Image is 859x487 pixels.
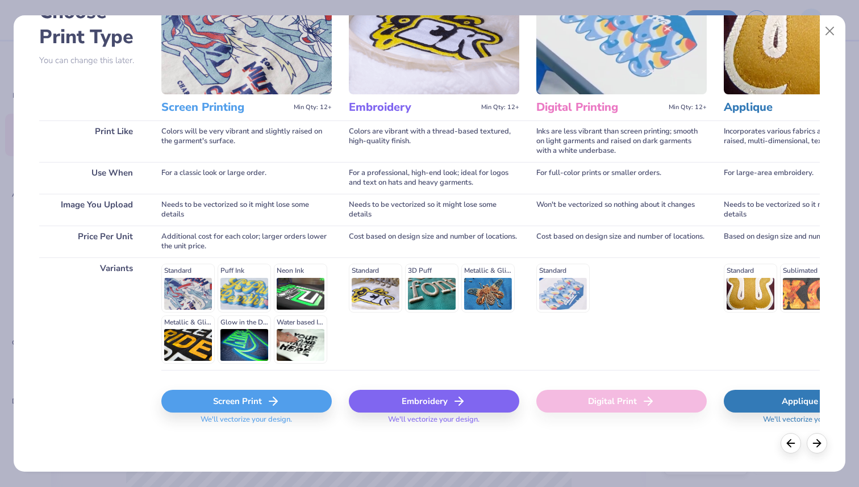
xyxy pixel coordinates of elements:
span: We'll vectorize your design. [758,415,859,431]
div: Print Like [39,120,144,162]
div: Colors are vibrant with a thread-based textured, high-quality finish. [349,120,519,162]
div: Embroidery [349,390,519,413]
div: For a professional, high-end look; ideal for logos and text on hats and heavy garments. [349,162,519,194]
h3: Applique [724,100,852,115]
span: We'll vectorize your design. [196,415,297,431]
span: Min Qty: 12+ [481,103,519,111]
div: For a classic look or large order. [161,162,332,194]
div: Price Per Unit [39,226,144,257]
button: Close [819,20,841,42]
div: Won't be vectorized so nothing about it changes [536,194,707,226]
span: We'll vectorize your design. [383,415,484,431]
div: Colors will be very vibrant and slightly raised on the garment's surface. [161,120,332,162]
div: Cost based on design size and number of locations. [536,226,707,257]
div: Image You Upload [39,194,144,226]
div: Additional cost for each color; larger orders lower the unit price. [161,226,332,257]
div: Variants [39,257,144,370]
h3: Digital Printing [536,100,664,115]
h3: Screen Printing [161,100,289,115]
h3: Embroidery [349,100,477,115]
div: Cost based on design size and number of locations. [349,226,519,257]
div: Needs to be vectorized so it might lose some details [349,194,519,226]
div: For full-color prints or smaller orders. [536,162,707,194]
div: Digital Print [536,390,707,413]
span: Min Qty: 12+ [294,103,332,111]
div: Needs to be vectorized so it might lose some details [161,194,332,226]
p: You can change this later. [39,56,144,65]
div: Use When [39,162,144,194]
span: Min Qty: 12+ [669,103,707,111]
div: Inks are less vibrant than screen printing; smooth on light garments and raised on dark garments ... [536,120,707,162]
div: Screen Print [161,390,332,413]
